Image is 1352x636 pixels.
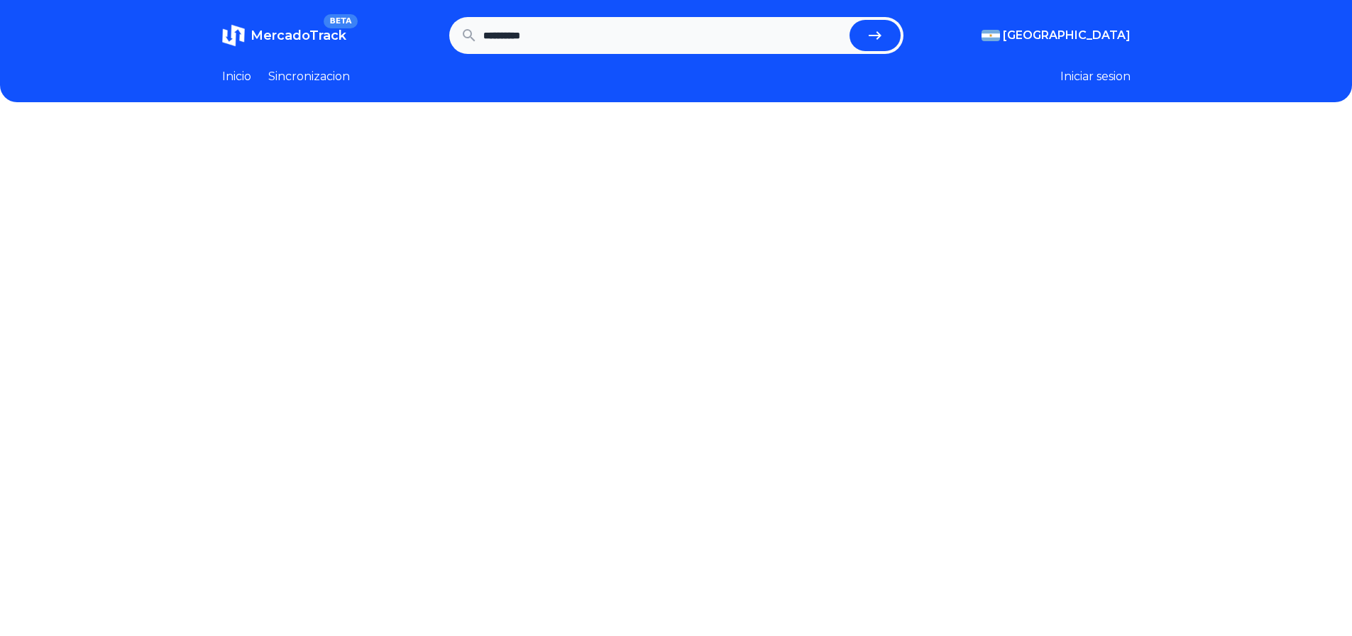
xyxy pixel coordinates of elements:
button: [GEOGRAPHIC_DATA] [982,27,1131,44]
span: MercadoTrack [251,28,346,43]
span: [GEOGRAPHIC_DATA] [1003,27,1131,44]
button: Iniciar sesion [1060,68,1131,85]
img: Argentina [982,30,1000,41]
span: BETA [324,14,357,28]
a: Sincronizacion [268,68,350,85]
a: Inicio [222,68,251,85]
img: MercadoTrack [222,24,245,47]
a: MercadoTrackBETA [222,24,346,47]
